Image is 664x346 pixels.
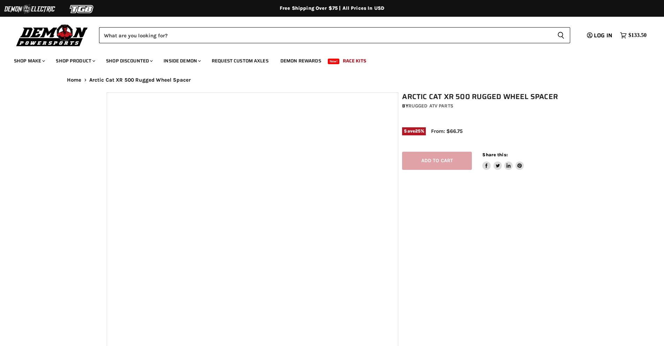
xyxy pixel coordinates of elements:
[402,127,426,135] span: Save %
[617,30,650,40] a: $133.50
[51,54,99,68] a: Shop Product
[9,51,645,68] ul: Main menu
[594,31,612,40] span: Log in
[584,32,617,39] a: Log in
[402,102,561,110] div: by
[408,103,453,109] a: Rugged ATV Parts
[9,54,49,68] a: Shop Make
[89,77,191,83] span: Arctic Cat XR 500 Rugged Wheel Spacer
[99,27,570,43] form: Product
[415,128,421,134] span: 25
[628,32,647,39] span: $133.50
[67,77,82,83] a: Home
[53,77,611,83] nav: Breadcrumbs
[53,5,611,12] div: Free Shipping Over $75 | All Prices In USD
[99,27,552,43] input: Search
[328,59,340,64] span: New!
[338,54,371,68] a: Race Kits
[552,27,570,43] button: Search
[402,92,561,101] h1: Arctic Cat XR 500 Rugged Wheel Spacer
[206,54,274,68] a: Request Custom Axles
[431,128,463,134] span: From: $66.75
[3,2,56,16] img: Demon Electric Logo 2
[101,54,157,68] a: Shop Discounted
[482,152,524,170] aside: Share this:
[56,2,108,16] img: TGB Logo 2
[482,152,507,157] span: Share this:
[275,54,326,68] a: Demon Rewards
[14,23,90,47] img: Demon Powersports
[158,54,205,68] a: Inside Demon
